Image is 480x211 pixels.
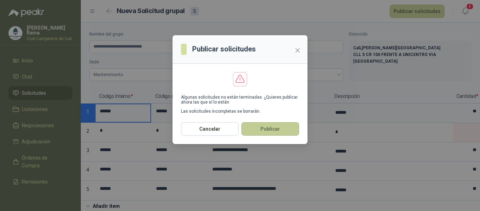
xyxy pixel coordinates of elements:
span: close [295,48,300,53]
p: Las solicitudes incompletas se borrarán. [181,109,299,114]
button: Publicar [241,122,299,136]
button: Cancelar [181,122,239,136]
h3: Publicar solicitudes [192,44,256,55]
button: Close [292,45,303,56]
p: Algunas solicitudes no están terminadas. ¿Quieres publicar ahora las que sí lo están [181,95,299,105]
